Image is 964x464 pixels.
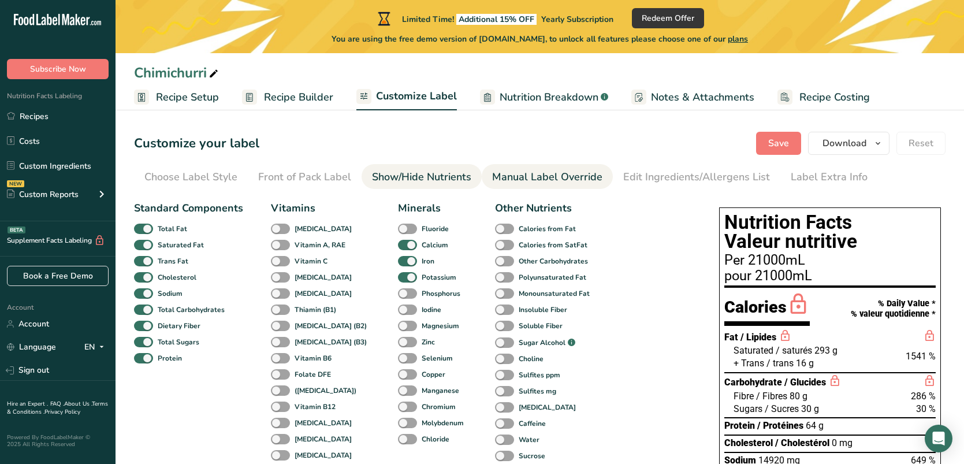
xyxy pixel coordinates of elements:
[134,84,219,110] a: Recipe Setup
[519,354,544,364] b: Choline
[775,437,829,448] span: / Cholestérol
[911,391,936,402] span: 286 %
[519,321,563,331] b: Soluble Fiber
[541,14,613,25] span: Yearly Subscription
[295,240,345,250] b: Vitamin A, RAE
[134,62,221,83] div: Chimichurri
[808,132,889,155] button: Download
[806,420,824,431] span: 64 g
[500,90,598,105] span: Nutrition Breakdown
[814,345,838,356] span: 293 g
[295,272,352,283] b: [MEDICAL_DATA]
[158,272,196,283] b: Cholesterol
[295,288,352,299] b: [MEDICAL_DATA]
[790,391,807,402] span: 80 g
[492,169,602,185] div: Manual Label Override
[519,451,545,461] b: Sucrose
[799,90,870,105] span: Recipe Costing
[332,33,748,45] span: You are using the free demo version of [DOMAIN_NAME], to unlock all features please choose one of...
[724,292,810,326] div: Calories
[375,12,613,25] div: Limited Time!
[519,337,565,348] b: Sugar Alcohol
[724,269,936,283] div: pour 21000mL
[258,169,351,185] div: Front of Pack Label
[7,337,56,357] a: Language
[480,84,608,110] a: Nutrition Breakdown
[422,402,456,412] b: Chromium
[784,377,826,388] span: / Glucides
[295,305,336,315] b: Thiamin (B1)
[896,132,946,155] button: Reset
[84,340,109,354] div: EN
[651,90,754,105] span: Notes & Attachments
[851,299,936,319] div: % Daily Value * % valeur quotidienne *
[519,402,576,413] b: [MEDICAL_DATA]
[422,288,460,299] b: Phosphorus
[7,266,109,286] a: Book a Free Demo
[372,169,471,185] div: Show/Hide Nutrients
[766,358,794,369] span: / trans
[724,420,755,431] span: Protein
[632,8,704,28] button: Redeem Offer
[422,305,441,315] b: Iodine
[728,34,748,44] span: plans
[295,385,356,396] b: ([MEDICAL_DATA])
[295,434,352,444] b: [MEDICAL_DATA]
[791,169,868,185] div: Label Extra Info
[822,136,866,150] span: Download
[776,345,812,356] span: / saturés
[158,240,204,250] b: Saturated Fat
[519,418,546,429] b: Caffeine
[422,369,445,380] b: Copper
[134,201,243,216] div: Standard Components
[757,420,803,431] span: / Protéines
[295,224,352,234] b: [MEDICAL_DATA]
[156,90,219,105] span: Recipe Setup
[44,408,80,416] a: Privacy Policy
[765,403,799,414] span: / Sucres
[422,240,448,250] b: Calcium
[158,337,199,347] b: Total Sugars
[422,272,456,283] b: Potassium
[295,450,352,461] b: [MEDICAL_DATA]
[519,305,567,315] b: Insoluble Fiber
[724,213,936,251] h1: Nutrition Facts Valeur nutritive
[158,305,225,315] b: Total Carbohydrates
[422,418,464,428] b: Molybdenum
[422,434,449,444] b: Chloride
[495,201,593,216] div: Other Nutrients
[422,224,449,234] b: Fluoride
[801,403,819,414] span: 30 g
[519,288,590,299] b: Monounsaturated Fat
[295,402,336,412] b: Vitamin B12
[456,14,537,25] span: Additional 15% OFF
[158,256,188,266] b: Trans Fat
[295,337,367,347] b: [MEDICAL_DATA] (B3)
[398,201,467,216] div: Minerals
[422,337,435,347] b: Zinc
[623,169,770,185] div: Edit Ingredients/Allergens List
[519,224,576,234] b: Calories from Fat
[295,256,327,266] b: Vitamin C
[519,272,586,283] b: Polyunsaturated Fat
[7,180,24,187] div: NEW
[906,351,936,362] span: 1541 %
[832,437,853,448] span: 0 mg
[631,84,754,110] a: Notes & Attachments
[295,418,352,428] b: [MEDICAL_DATA]
[7,59,109,79] button: Subscribe Now
[356,83,457,111] a: Customize Label
[734,358,764,369] span: + Trans
[242,84,333,110] a: Recipe Builder
[7,400,108,416] a: Terms & Conditions .
[144,169,237,185] div: Choose Label Style
[724,437,773,448] span: Cholesterol
[734,391,754,402] span: Fibre
[642,12,694,24] span: Redeem Offer
[295,369,331,380] b: Folate DFE
[64,400,92,408] a: About Us .
[724,254,936,268] div: Per 21000mL
[796,358,814,369] span: 16 g
[519,240,587,250] b: Calories from SatFat
[519,256,588,266] b: Other Carbohydrates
